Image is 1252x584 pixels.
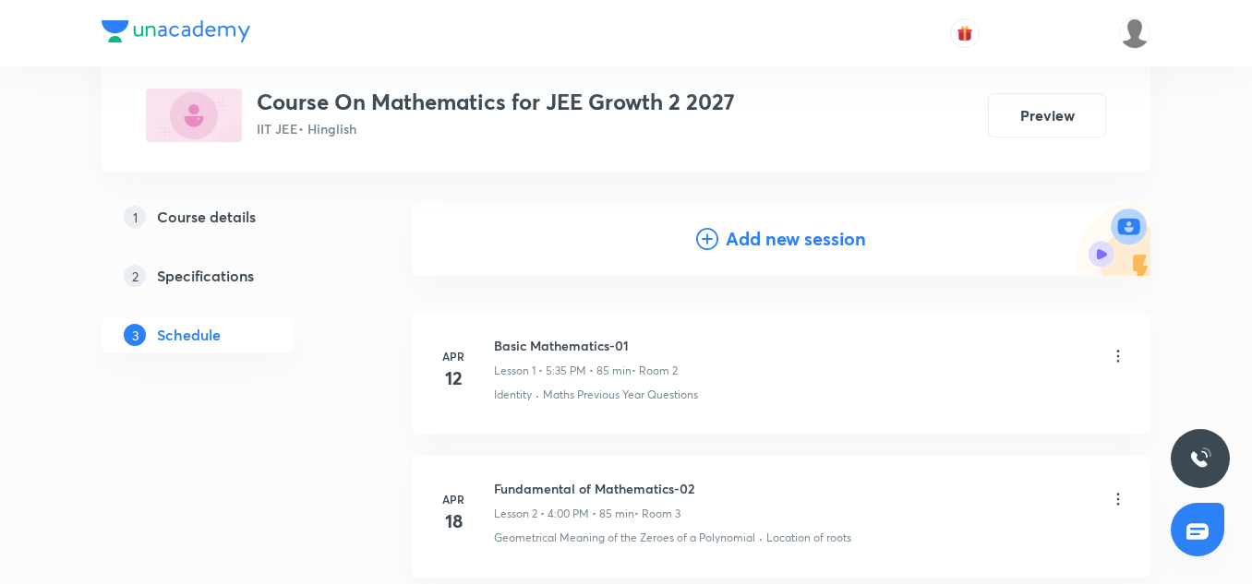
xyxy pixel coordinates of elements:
h6: Basic Mathematics-01 [494,336,678,355]
p: 1 [124,206,146,228]
img: avatar [957,25,973,42]
h5: Course details [157,206,256,228]
p: • Room 3 [634,506,680,522]
p: Geometrical Meaning of the Zeroes of a Polynomial [494,530,755,546]
p: Lesson 2 • 4:00 PM • 85 min [494,506,634,522]
button: Preview [988,93,1106,137]
h3: Course On Mathematics for JEE Growth 2 2027 [257,89,735,115]
p: 3 [124,324,146,346]
button: avatar [950,18,980,48]
div: · [536,387,539,403]
img: ttu [1189,447,1211,470]
p: Lesson 1 • 5:35 PM • 85 min [494,363,632,379]
a: 1Course details [102,198,353,235]
h5: Schedule [157,324,221,346]
h4: 18 [435,507,472,535]
h6: Apr [435,348,472,364]
h4: Add new session [726,225,866,253]
p: Identity [494,387,532,403]
h6: Fundamental of Mathematics-02 [494,479,694,498]
h4: 12 [435,364,472,392]
div: · [759,530,763,546]
img: Arpit Srivastava [1119,18,1150,49]
h5: Specifications [157,265,254,287]
p: IIT JEE • Hinglish [257,119,735,138]
img: Company Logo [102,20,250,42]
a: 2Specifications [102,257,353,294]
p: Location of roots [766,530,851,546]
p: • Room 2 [632,363,678,379]
a: Company Logo [102,20,250,47]
h6: Apr [435,491,472,507]
img: Add [1077,202,1150,276]
p: Maths Previous Year Questions [543,387,698,403]
img: 5D0AB281-FFA6-44EB-BD2A-8FCC89D6EA20_plus.png [146,89,242,142]
p: 2 [124,265,146,287]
